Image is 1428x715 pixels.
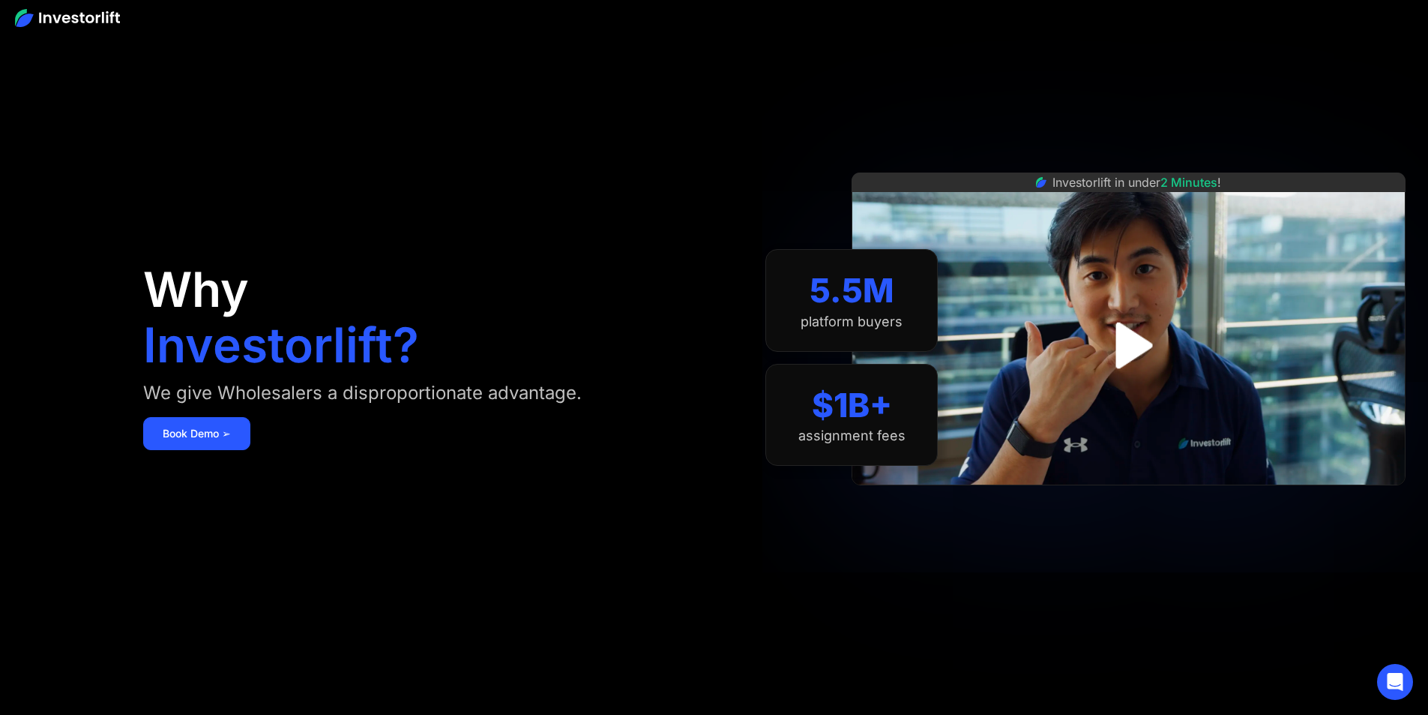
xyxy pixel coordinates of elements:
[1016,493,1241,511] iframe: Customer reviews powered by Trustpilot
[1160,175,1217,190] span: 2 Minutes
[143,381,582,405] div: We give Wholesalers a disproportionate advantage.
[1052,173,1221,191] div: Investorlift in under !
[143,266,249,314] h1: Why
[810,271,894,311] div: 5.5M
[812,386,892,425] div: $1B+
[143,321,419,369] h1: Investorlift?
[801,314,903,330] div: platform buyers
[1095,312,1162,379] a: open lightbox
[143,417,250,450] a: Book Demo ➢
[798,428,906,444] div: assignment fees
[1377,664,1413,700] div: Open Intercom Messenger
